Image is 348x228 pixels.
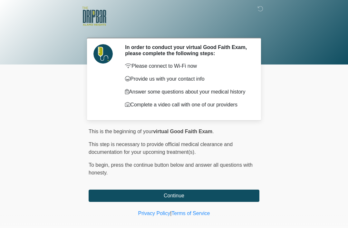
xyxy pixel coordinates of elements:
img: Agent Avatar [93,44,113,64]
p: Answer some questions about your medical history [125,88,250,96]
h2: In order to conduct your virtual Good Faith Exam, please complete the following steps: [125,44,250,56]
img: The DRIPBaR - Alamo Heights Logo [82,5,106,28]
span: press the continue button below and answer all questions with honesty. [89,162,253,175]
strong: virtual Good Faith Exam [153,129,212,134]
p: Please connect to Wi-Fi now [125,62,250,70]
a: Terms of Service [171,211,210,216]
span: This step is necessary to provide official medical clearance and documentation for your upcoming ... [89,142,233,155]
p: Provide us with your contact info [125,75,250,83]
span: . [212,129,214,134]
span: To begin, [89,162,111,168]
span: This is the beginning of your [89,129,153,134]
a: Privacy Policy [138,211,170,216]
a: | [170,211,171,216]
button: Continue [89,190,259,202]
p: Complete a video call with one of our providers [125,101,250,109]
